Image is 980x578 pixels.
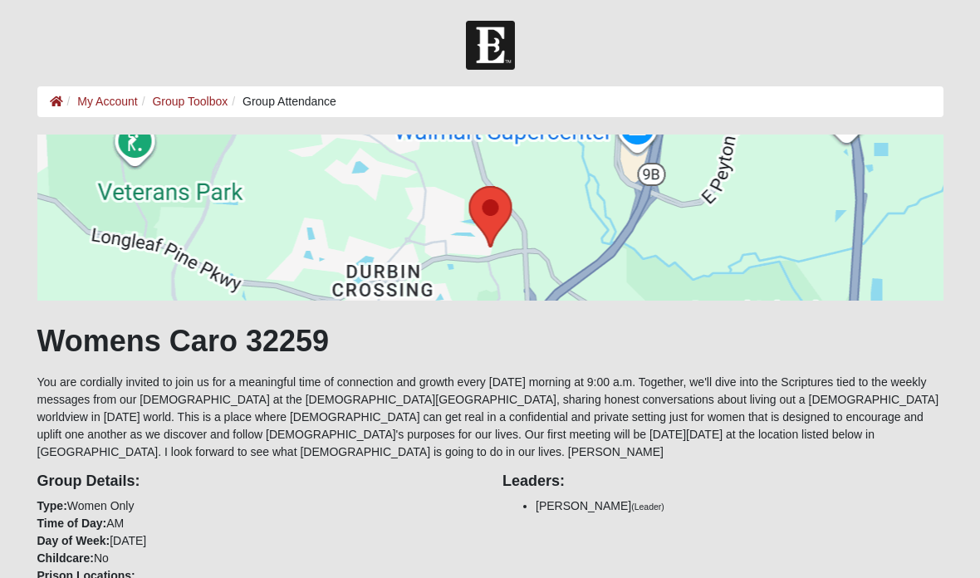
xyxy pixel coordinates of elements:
[152,95,228,108] a: Group Toolbox
[228,93,336,110] li: Group Attendance
[631,502,664,512] small: (Leader)
[536,497,943,515] li: [PERSON_NAME]
[37,473,478,491] h4: Group Details:
[502,473,943,491] h4: Leaders:
[466,21,515,70] img: Church of Eleven22 Logo
[37,323,943,359] h1: Womens Caro 32259
[77,95,137,108] a: My Account
[37,499,67,512] strong: Type:
[37,517,107,530] strong: Time of Day:
[37,534,110,547] strong: Day of Week:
